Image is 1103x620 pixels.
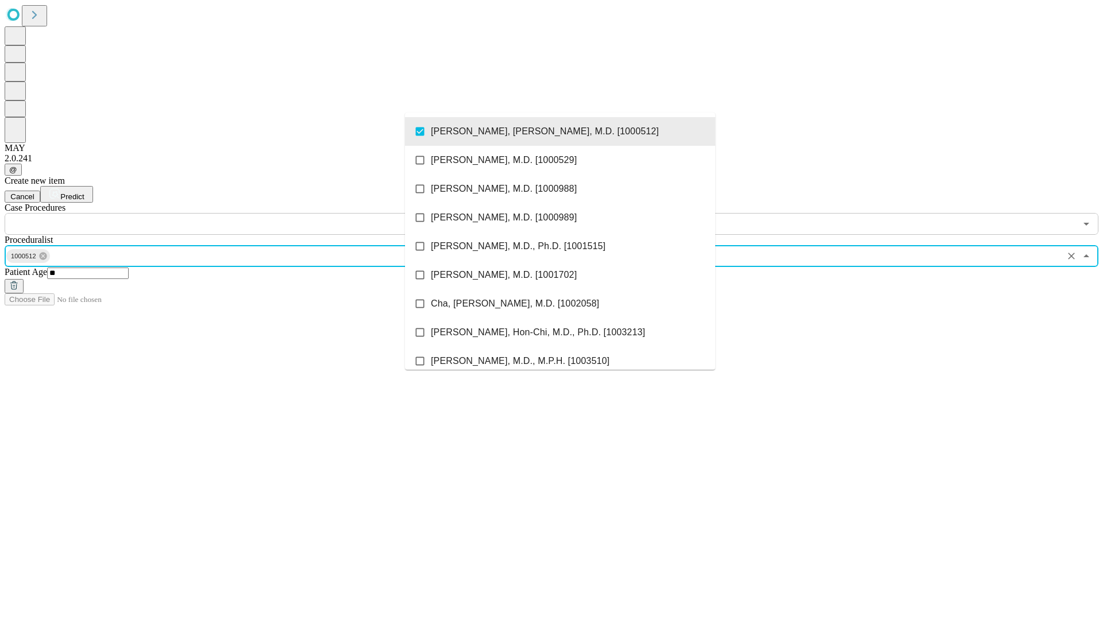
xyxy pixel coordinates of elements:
[5,203,65,212] span: Scheduled Procedure
[431,153,577,167] span: [PERSON_NAME], M.D. [1000529]
[6,250,41,263] span: 1000512
[9,165,17,174] span: @
[431,125,659,138] span: [PERSON_NAME], [PERSON_NAME], M.D. [1000512]
[431,182,577,196] span: [PERSON_NAME], M.D. [1000988]
[5,191,40,203] button: Cancel
[5,267,47,277] span: Patient Age
[431,239,606,253] span: [PERSON_NAME], M.D., Ph.D. [1001515]
[5,164,22,176] button: @
[6,249,50,263] div: 1000512
[431,354,610,368] span: [PERSON_NAME], M.D., M.P.H. [1003510]
[431,297,599,311] span: Cha, [PERSON_NAME], M.D. [1002058]
[1063,248,1079,264] button: Clear
[431,268,577,282] span: [PERSON_NAME], M.D. [1001702]
[5,235,53,245] span: Proceduralist
[60,192,84,201] span: Predict
[10,192,34,201] span: Cancel
[1078,248,1094,264] button: Close
[5,143,1098,153] div: MAY
[1078,216,1094,232] button: Open
[431,211,577,224] span: [PERSON_NAME], M.D. [1000989]
[431,325,645,339] span: [PERSON_NAME], Hon-Chi, M.D., Ph.D. [1003213]
[5,176,65,185] span: Create new item
[40,186,93,203] button: Predict
[5,153,1098,164] div: 2.0.241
